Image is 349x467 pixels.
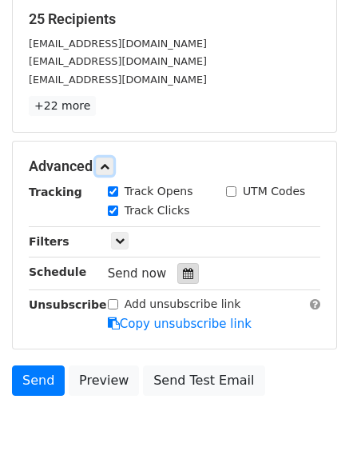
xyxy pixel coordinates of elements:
label: Track Clicks [125,202,190,219]
iframe: Chat Widget [269,390,349,467]
label: Add unsubscribe link [125,296,241,313]
h5: Advanced [29,158,320,175]
a: Send [12,365,65,396]
h5: 25 Recipients [29,10,320,28]
strong: Schedule [29,265,86,278]
strong: Unsubscribe [29,298,107,311]
small: [EMAIL_ADDRESS][DOMAIN_NAME] [29,55,207,67]
a: Preview [69,365,139,396]
a: +22 more [29,96,96,116]
a: Send Test Email [143,365,264,396]
strong: Tracking [29,186,82,198]
small: [EMAIL_ADDRESS][DOMAIN_NAME] [29,74,207,86]
span: Send now [108,266,167,281]
label: Track Opens [125,183,193,200]
label: UTM Codes [243,183,305,200]
a: Copy unsubscribe link [108,317,252,331]
strong: Filters [29,235,69,248]
small: [EMAIL_ADDRESS][DOMAIN_NAME] [29,38,207,50]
